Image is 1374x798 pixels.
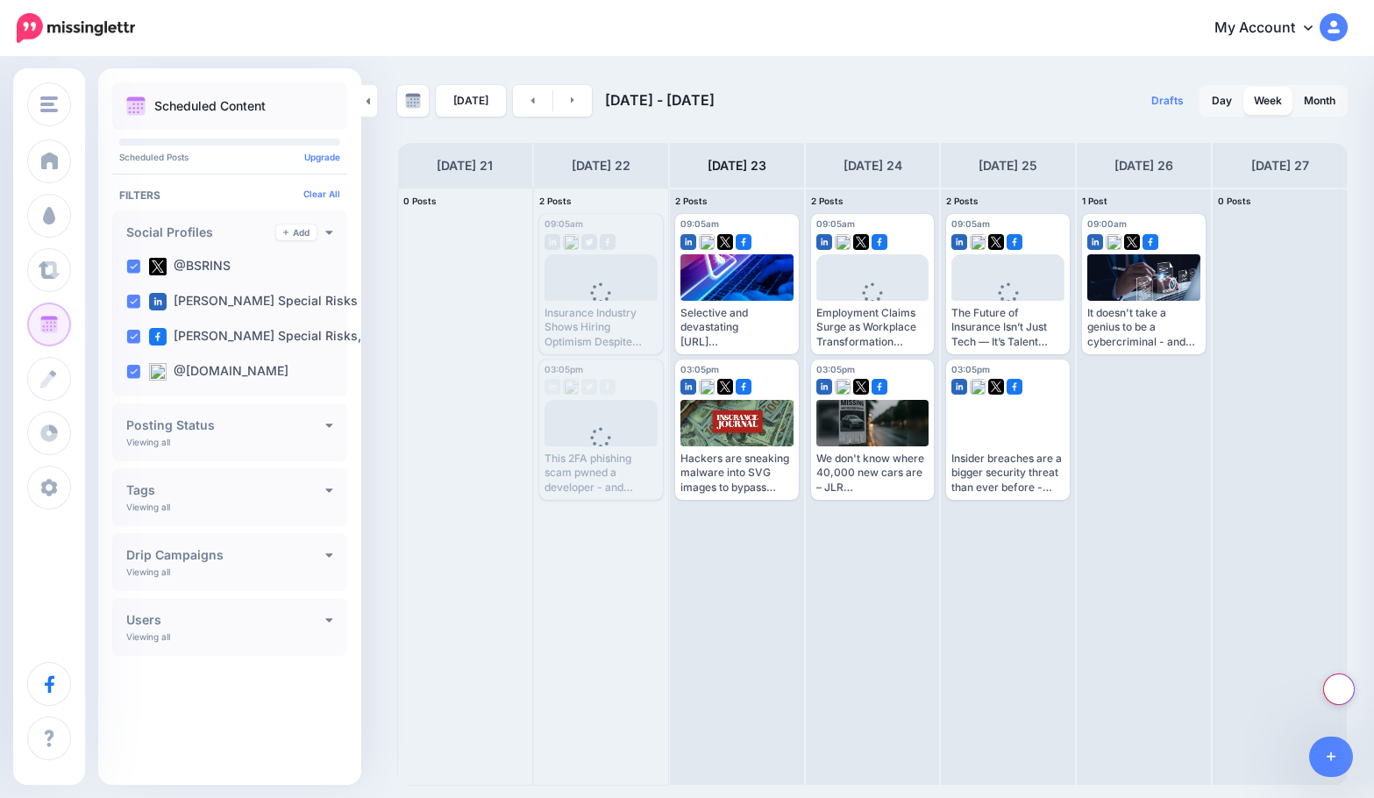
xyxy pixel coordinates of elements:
span: 0 Posts [403,196,437,206]
img: facebook-square.png [872,379,887,395]
p: Scheduled Content [154,100,266,112]
h4: Filters [119,189,340,202]
img: linkedin-square.png [149,293,167,310]
span: 2 Posts [811,196,844,206]
span: Drafts [1151,96,1184,106]
div: Employment Claims Surge as Workplace Transformation Creates New Risk Exposures [URL][DOMAIN_NAME] [816,306,929,349]
img: linkedin-square.png [680,234,696,250]
img: bluesky-square.png [970,234,986,250]
h4: [DATE] 26 [1114,155,1173,176]
img: facebook-square.png [1007,234,1022,250]
img: linkedin-square.png [951,234,967,250]
a: Month [1293,87,1346,115]
img: bluesky-square.png [835,234,851,250]
label: [PERSON_NAME] Special Risks, … [149,328,376,346]
p: Viewing all [126,631,170,642]
img: calendar-grey-darker.png [405,93,421,109]
span: 03:05pm [545,364,583,374]
a: Week [1243,87,1292,115]
img: twitter-grey-square.png [581,234,597,250]
img: linkedin-square.png [816,379,832,395]
div: Selective and devastating [URL][DOMAIN_NAME] [680,306,794,349]
img: linkedin-square.png [680,379,696,395]
img: twitter-square.png [853,234,869,250]
h4: Drip Campaigns [126,549,325,561]
a: Drafts [1141,85,1194,117]
div: Loading [984,282,1032,328]
span: 2 Posts [539,196,572,206]
img: twitter-square.png [717,234,733,250]
img: bluesky-grey-square.png [563,234,579,250]
img: bluesky-square.png [699,234,715,250]
p: Viewing all [126,437,170,447]
img: bluesky-square.png [149,363,167,381]
img: twitter-square.png [988,234,1004,250]
div: Insurance Industry Shows Hiring Optimism Despite Persistent Talent Challenges [URL][DOMAIN_NAME] [545,306,658,349]
img: calendar.png [126,96,146,116]
img: bluesky-square.png [835,379,851,395]
img: menu.png [40,96,58,112]
span: 03:05pm [680,364,719,374]
div: Hackers are sneaking malware into SVG images to bypass antivirus - here's what we know [URL][DOMA... [680,452,794,495]
a: Day [1201,87,1242,115]
label: [PERSON_NAME] Special Risks (… [149,293,377,310]
img: twitter-grey-square.png [581,379,597,395]
img: facebook-square.png [872,234,887,250]
div: Loading [577,282,625,328]
img: linkedin-square.png [951,379,967,395]
h4: [DATE] 25 [979,155,1037,176]
h4: [DATE] 23 [708,155,766,176]
span: 03:05pm [816,364,855,374]
span: 09:05am [816,218,855,229]
span: 09:05am [680,218,719,229]
span: 0 Posts [1218,196,1251,206]
div: We don't know where 40,000 new cars are – JLR [URL][DOMAIN_NAME] [816,452,929,495]
div: Loading [577,427,625,473]
span: 03:05pm [951,364,990,374]
img: bluesky-square.png [1106,234,1121,250]
a: My Account [1197,7,1348,50]
img: Missinglettr [17,13,135,43]
a: Upgrade [304,152,340,162]
img: linkedin-grey-square.png [545,234,560,250]
div: This 2FA phishing scam pwned a developer - and endangered billions of npm downloads [URL][DOMAIN_... [545,452,658,495]
span: 2 Posts [946,196,979,206]
h4: [DATE] 27 [1251,155,1309,176]
img: linkedin-square.png [1087,234,1103,250]
span: 1 Post [1082,196,1107,206]
img: facebook-square.png [736,234,751,250]
p: Viewing all [126,566,170,577]
img: facebook-square.png [149,328,167,346]
img: linkedin-grey-square.png [545,379,560,395]
h4: Users [126,614,325,626]
h4: [DATE] 24 [844,155,902,176]
img: facebook-square.png [1143,234,1158,250]
img: twitter-square.png [1124,234,1140,250]
img: twitter-square.png [988,379,1004,395]
h4: [DATE] 22 [572,155,630,176]
img: linkedin-square.png [816,234,832,250]
a: [DATE] [436,85,506,117]
div: It doesn't take a genius to be a cybercriminal - and open source ransomware is making it easier t... [1087,306,1200,349]
span: 09:00am [1087,218,1127,229]
label: @[DOMAIN_NAME] [149,363,288,381]
span: 09:05am [545,218,583,229]
img: twitter-square.png [149,258,167,275]
img: bluesky-square.png [699,379,715,395]
div: Loading [849,282,897,328]
a: Add [276,224,317,240]
p: Scheduled Posts [119,153,340,161]
h4: Social Profiles [126,226,276,239]
h4: [DATE] 21 [437,155,493,176]
span: 09:05am [951,218,990,229]
h4: Tags [126,484,325,496]
p: Viewing all [126,502,170,512]
div: Insider breaches are a bigger security threat than ever before - here's how your business can sta... [951,452,1064,495]
img: twitter-square.png [853,379,869,395]
img: facebook-grey-square.png [600,379,616,395]
div: The Future of Insurance Isn’t Just Tech — It’s Talent [URL][DOMAIN_NAME] [951,306,1064,349]
a: Clear All [303,189,340,199]
h4: Posting Status [126,419,325,431]
img: facebook-square.png [1007,379,1022,395]
img: bluesky-grey-square.png [563,379,579,395]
